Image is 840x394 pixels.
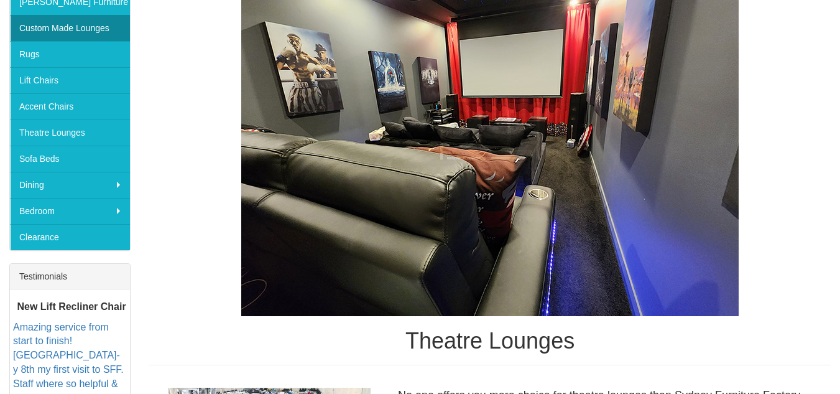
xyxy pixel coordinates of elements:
div: Testimonials [10,264,130,289]
a: Bedroom [10,198,130,224]
a: Theatre Lounges [10,120,130,146]
a: Clearance [10,224,130,250]
h1: Theatre Lounges [149,329,831,354]
a: Accent Chairs [10,93,130,120]
a: Dining [10,172,130,198]
a: Sofa Beds [10,146,130,172]
b: New Lift Recliner Chair [17,301,126,311]
a: Custom Made Lounges [10,15,130,41]
a: Rugs [10,41,130,67]
a: Lift Chairs [10,67,130,93]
